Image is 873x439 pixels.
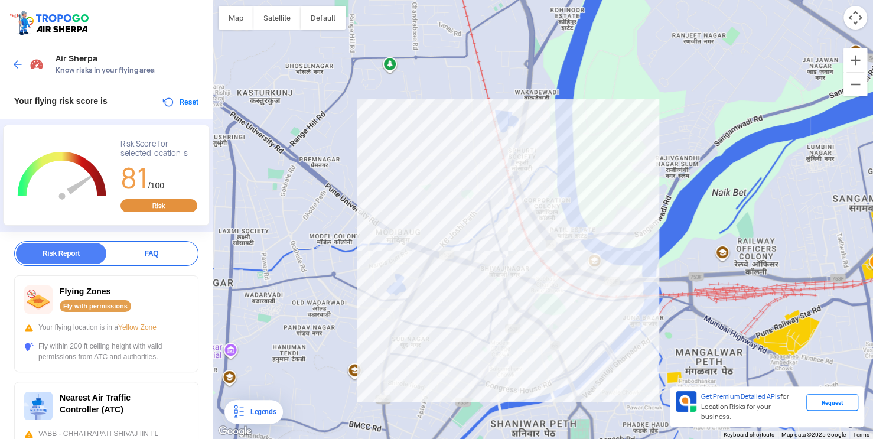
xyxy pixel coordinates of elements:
[696,391,806,422] div: for Location Risks for your business.
[106,243,197,264] div: FAQ
[843,6,867,30] button: Map camera controls
[232,405,246,419] img: Legends
[60,300,131,312] div: Fly with permissions
[9,9,93,36] img: ic_tgdronemaps.svg
[60,287,110,296] span: Flying Zones
[253,6,301,30] button: Show satellite imagery
[806,394,858,411] div: Request
[24,341,188,362] div: Fly within 200 ft ceiling height with valid permissions from ATC and authorities.
[120,199,197,212] div: Risk
[781,431,846,438] span: Map data ©2025 Google
[148,181,164,190] span: /100
[12,139,112,213] g: Chart
[56,66,201,75] span: Know risks in your flying area
[118,323,157,331] span: Yellow Zone
[24,322,188,333] div: Your flying location is in a
[120,139,197,158] div: Risk Score for selected location is
[56,54,201,63] span: Air Sherpa
[843,73,867,96] button: Zoom out
[701,392,780,401] span: Get Premium Detailed APIs
[724,431,774,439] button: Keyboard shortcuts
[120,160,148,197] span: 81
[24,392,53,420] img: ic_atc.svg
[14,96,108,106] span: Your flying risk score is
[12,58,24,70] img: ic_arrow_back_blue.svg
[30,57,44,71] img: Risk Scores
[216,424,255,439] img: Google
[219,6,253,30] button: Show street map
[216,424,255,439] a: Open this area in Google Maps (opens a new window)
[24,285,53,314] img: ic_nofly.svg
[16,243,106,264] div: Risk Report
[161,95,198,109] button: Reset
[676,391,696,412] img: Premium APIs
[246,405,276,419] div: Legends
[843,48,867,72] button: Zoom in
[853,431,869,438] a: Terms
[60,393,131,414] span: Nearest Air Traffic Controller (ATC)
